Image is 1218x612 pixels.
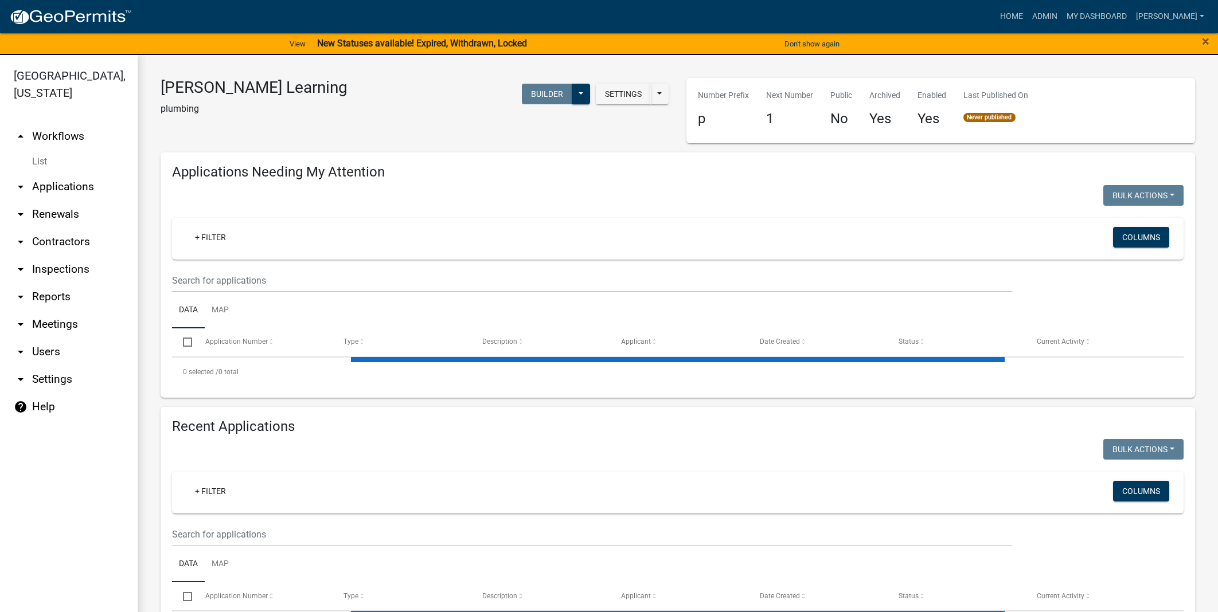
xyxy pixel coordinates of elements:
[1062,6,1131,28] a: My Dashboard
[172,582,194,610] datatable-header-cell: Select
[205,546,236,583] a: Map
[186,481,235,501] a: + Filter
[1103,439,1184,460] button: Bulk Actions
[1037,338,1084,346] span: Current Activity
[172,523,1012,546] input: Search for applications
[621,592,651,600] span: Applicant
[1026,328,1165,356] datatable-header-cell: Current Activity
[343,338,358,346] span: Type
[1026,582,1165,610] datatable-header-cell: Current Activity
[14,207,28,221] i: arrow_drop_down
[194,328,333,356] datatable-header-cell: Application Number
[471,328,610,356] datatable-header-cell: Description
[522,84,572,104] button: Builder
[899,338,919,346] span: Status
[1113,227,1169,248] button: Columns
[698,89,749,101] p: Number Prefix
[1103,185,1184,206] button: Bulk Actions
[760,338,800,346] span: Date Created
[471,582,610,610] datatable-header-cell: Description
[194,582,333,610] datatable-header-cell: Application Number
[830,111,852,127] h4: No
[780,34,844,53] button: Don't show again
[749,328,888,356] datatable-header-cell: Date Created
[610,582,749,610] datatable-header-cell: Applicant
[14,400,28,414] i: help
[887,582,1026,610] datatable-header-cell: Status
[918,111,946,127] h4: Yes
[285,34,310,53] a: View
[186,227,235,248] a: + Filter
[963,113,1016,122] span: Never published
[14,180,28,194] i: arrow_drop_down
[766,111,813,127] h4: 1
[205,292,236,329] a: Map
[205,592,268,600] span: Application Number
[482,592,517,600] span: Description
[14,262,28,276] i: arrow_drop_down
[183,368,218,376] span: 0 selected /
[749,582,888,610] datatable-header-cell: Date Created
[887,328,1026,356] datatable-header-cell: Status
[1028,6,1062,28] a: Admin
[996,6,1028,28] a: Home
[161,78,348,97] h3: [PERSON_NAME] Learning
[172,328,194,356] datatable-header-cell: Select
[14,290,28,304] i: arrow_drop_down
[1202,33,1209,49] span: ×
[596,84,651,104] button: Settings
[1113,481,1169,501] button: Columns
[1131,6,1209,28] a: [PERSON_NAME]
[172,164,1184,181] h4: Applications Needing My Attention
[621,338,651,346] span: Applicant
[14,317,28,331] i: arrow_drop_down
[869,89,900,101] p: Archived
[172,292,205,329] a: Data
[610,328,749,356] datatable-header-cell: Applicant
[172,358,1184,386] div: 0 total
[698,111,749,127] h4: p
[869,111,900,127] h4: Yes
[918,89,946,101] p: Enabled
[963,89,1028,101] p: Last Published On
[172,269,1012,292] input: Search for applications
[14,130,28,143] i: arrow_drop_up
[1037,592,1084,600] span: Current Activity
[333,582,471,610] datatable-header-cell: Type
[482,338,517,346] span: Description
[766,89,813,101] p: Next Number
[172,546,205,583] a: Data
[333,328,471,356] datatable-header-cell: Type
[317,38,527,49] strong: New Statuses available! Expired, Withdrawn, Locked
[899,592,919,600] span: Status
[14,372,28,386] i: arrow_drop_down
[172,418,1184,435] h4: Recent Applications
[161,102,348,116] p: plumbing
[205,338,268,346] span: Application Number
[343,592,358,600] span: Type
[14,235,28,249] i: arrow_drop_down
[14,345,28,359] i: arrow_drop_down
[830,89,852,101] p: Public
[1202,34,1209,48] button: Close
[760,592,800,600] span: Date Created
